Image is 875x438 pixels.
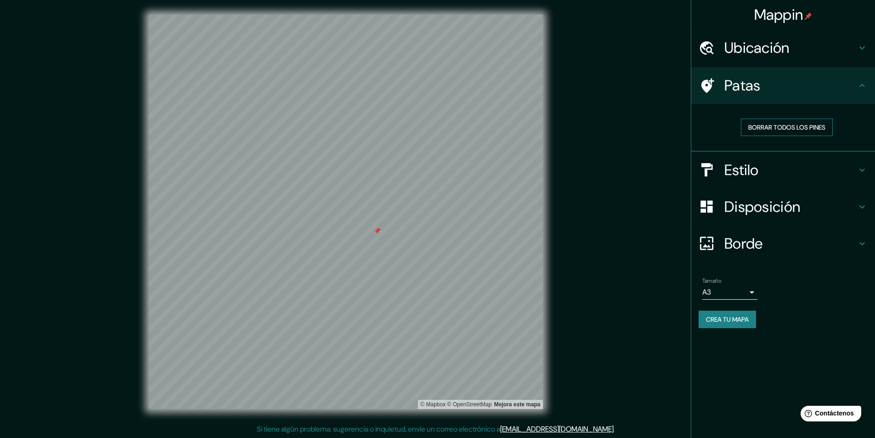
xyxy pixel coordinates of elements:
[691,225,875,262] div: Borde
[447,401,492,408] a: Mapa de calles abierto
[724,76,761,95] font: Patas
[724,234,763,253] font: Borde
[615,424,616,434] font: .
[702,287,711,297] font: A3
[494,401,541,408] a: Map feedback
[748,123,825,131] font: Borrar todos los pines
[616,424,618,434] font: .
[724,197,800,216] font: Disposición
[420,401,446,408] a: Mapbox
[691,67,875,104] div: Patas
[754,5,803,24] font: Mappin
[691,152,875,188] div: Estilo
[724,38,790,57] font: Ubicación
[691,29,875,66] div: Ubicación
[420,401,446,408] font: © Mapbox
[793,402,865,428] iframe: Lanzador de widgets de ayuda
[724,160,759,180] font: Estilo
[805,12,812,20] img: pin-icon.png
[500,424,614,434] a: [EMAIL_ADDRESS][DOMAIN_NAME]
[706,315,749,324] font: Crea tu mapa
[702,285,757,300] div: A3
[614,424,615,434] font: .
[691,188,875,225] div: Disposición
[702,277,721,284] font: Tamaño
[699,311,756,328] button: Crea tu mapa
[741,119,833,136] button: Borrar todos los pines
[149,15,543,409] canvas: Mapa
[447,401,492,408] font: © OpenStreetMap
[494,401,541,408] font: Mejora este mapa
[257,424,500,434] font: Si tiene algún problema, sugerencia o inquietud, envíe un correo electrónico a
